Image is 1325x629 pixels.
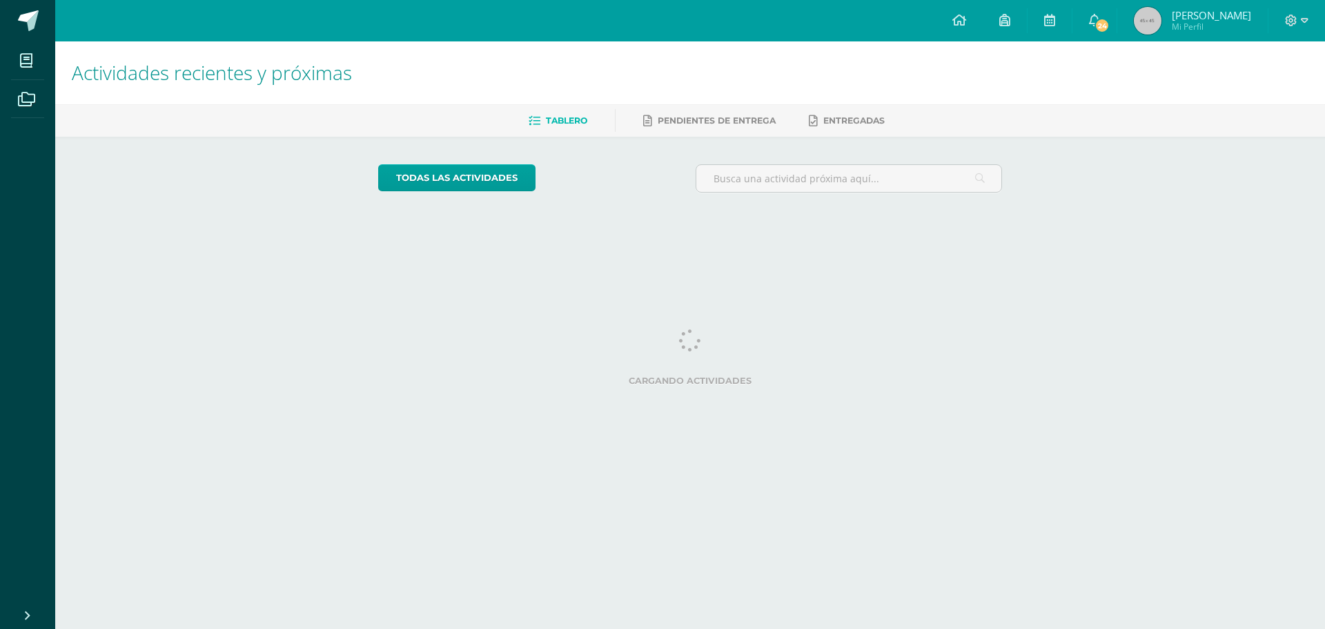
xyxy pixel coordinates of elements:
a: Entregadas [809,110,885,132]
a: Tablero [529,110,587,132]
span: Pendientes de entrega [658,115,776,126]
a: Pendientes de entrega [643,110,776,132]
a: todas las Actividades [378,164,536,191]
span: Mi Perfil [1172,21,1251,32]
span: Actividades recientes y próximas [72,59,352,86]
input: Busca una actividad próxima aquí... [696,165,1002,192]
span: 24 [1095,18,1110,33]
img: 45x45 [1134,7,1161,35]
span: [PERSON_NAME] [1172,8,1251,22]
span: Tablero [546,115,587,126]
span: Entregadas [823,115,885,126]
label: Cargando actividades [378,376,1003,386]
